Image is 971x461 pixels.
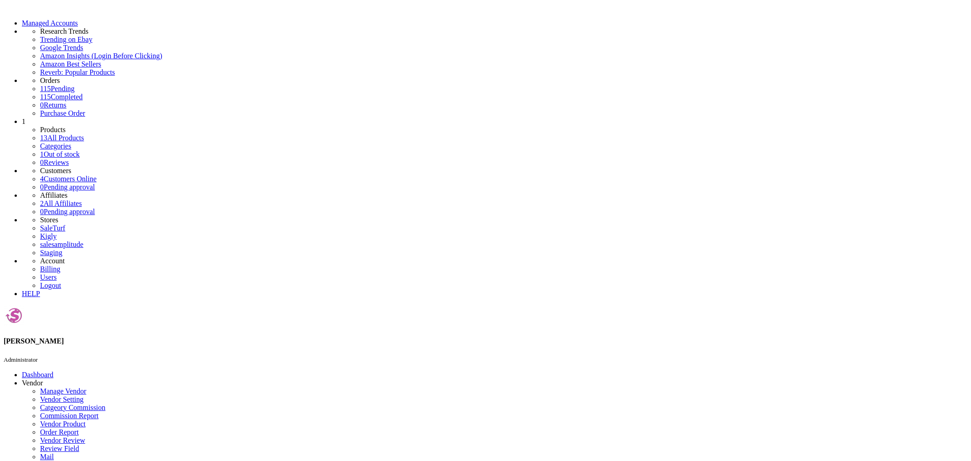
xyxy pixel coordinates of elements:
[40,183,44,191] span: 0
[40,224,65,232] a: SaleTurf
[40,395,84,403] a: Vendor Setting
[40,232,56,240] a: Kigly
[40,52,967,60] a: Amazon Insights (Login Before Clicking)
[40,60,967,68] a: Amazon Best Sellers
[40,436,85,444] a: Vendor Review
[40,159,69,166] a: 0Reviews
[40,150,44,158] span: 1
[40,445,79,452] a: Review Field
[40,241,83,248] a: salesamplitude
[40,249,62,256] a: Staging
[40,265,60,273] a: Billing
[40,101,44,109] span: 0
[40,200,82,207] a: 2All Affiliates
[40,175,44,183] span: 4
[40,200,44,207] span: 2
[40,273,56,281] a: Users
[4,356,38,363] small: Administrator
[40,134,47,142] span: 13
[22,19,78,27] a: Managed Accounts
[40,101,66,109] a: 0Returns
[40,93,51,101] span: 115
[40,191,967,200] li: Affiliates
[40,93,83,101] a: 115Completed
[40,282,61,289] a: Logout
[40,150,80,158] a: 1Out of stock
[22,118,25,125] span: 1
[22,379,43,387] span: Vendor
[40,208,95,215] a: 0Pending approval
[40,44,967,52] a: Google Trends
[4,337,967,345] h4: [PERSON_NAME]
[22,290,40,297] a: HELP
[40,134,84,142] a: 13All Products
[40,428,79,436] a: Order Report
[40,109,85,117] a: Purchase Order
[40,404,106,411] a: Catgeory Commission
[40,167,967,175] li: Customers
[40,85,967,93] a: 115Pending
[40,142,71,150] a: Categories
[40,453,54,461] a: Mail
[40,36,967,44] a: Trending on Ebay
[40,27,967,36] li: Research Trends
[22,371,53,379] a: Dashboard
[40,159,44,166] span: 0
[40,387,86,395] a: Manage Vendor
[40,257,967,265] li: Account
[40,216,967,224] li: Stores
[40,420,86,428] a: Vendor Product
[40,175,97,183] a: 4Customers Online
[40,68,967,77] a: Reverb: Popular Products
[40,85,51,92] span: 115
[4,305,24,326] img: joshlucio05
[40,126,967,134] li: Products
[40,412,98,420] a: Commission Report
[40,77,967,85] li: Orders
[40,208,44,215] span: 0
[40,183,95,191] a: 0Pending approval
